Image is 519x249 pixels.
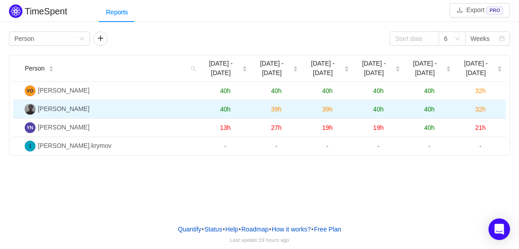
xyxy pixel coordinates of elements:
[424,106,435,113] span: 40h
[99,2,135,22] div: Reports
[79,36,84,42] i: icon: down
[475,124,485,131] span: 21h
[269,226,271,233] span: •
[424,87,435,94] span: 40h
[471,32,490,45] div: Weeks
[271,124,281,131] span: 27h
[326,142,329,150] span: -
[177,222,202,236] a: Quantify
[475,87,485,94] span: 32h
[25,141,35,151] img: I
[230,237,289,243] span: Last update:
[25,122,35,133] img: YN
[220,106,230,113] span: 40h
[395,65,400,71] div: Sort
[224,142,226,150] span: -
[9,4,22,18] img: Quantify logo
[241,222,269,236] a: Roadmap
[25,64,44,73] span: Person
[344,65,349,71] div: Sort
[242,65,247,67] i: icon: caret-up
[202,226,204,233] span: •
[475,106,485,113] span: 32h
[220,87,230,94] span: 40h
[225,222,239,236] a: Help
[344,68,349,71] i: icon: caret-down
[395,65,400,67] i: icon: caret-up
[390,31,439,46] input: Start date
[449,3,510,18] button: icon: downloadExportPRO
[488,218,510,240] div: Open Intercom Messenger
[356,59,391,78] span: [DATE] - [DATE]
[242,68,247,71] i: icon: caret-down
[293,65,298,67] i: icon: caret-up
[275,142,277,150] span: -
[203,59,238,78] span: [DATE] - [DATE]
[322,87,332,94] span: 40h
[293,65,298,71] div: Sort
[311,226,313,233] span: •
[444,32,448,45] div: 6
[446,65,451,67] i: icon: caret-up
[408,59,443,78] span: [DATE] - [DATE]
[305,59,340,78] span: [DATE] - [DATE]
[428,142,431,150] span: -
[204,222,223,236] a: Status
[25,85,35,96] img: VO
[458,59,493,78] span: [DATE] - [DATE]
[497,65,502,71] div: Sort
[48,65,53,67] i: icon: caret-up
[271,106,281,113] span: 39h
[38,105,89,112] span: [PERSON_NAME]
[25,6,67,16] h2: TimeSpent
[424,124,435,131] span: 40h
[242,65,247,71] div: Sort
[373,124,383,131] span: 19h
[239,226,241,233] span: •
[38,142,111,149] span: [PERSON_NAME].krymov
[48,68,53,71] i: icon: caret-down
[38,87,89,94] span: [PERSON_NAME]
[322,106,332,113] span: 39h
[395,68,400,71] i: icon: caret-down
[344,65,349,67] i: icon: caret-up
[48,65,54,71] div: Sort
[255,59,290,78] span: [DATE] - [DATE]
[446,68,451,71] i: icon: caret-down
[322,124,332,131] span: 19h
[293,68,298,71] i: icon: caret-down
[446,65,451,71] div: Sort
[373,87,383,94] span: 40h
[93,31,108,46] button: icon: plus
[377,142,379,150] span: -
[220,124,230,131] span: 13h
[499,36,505,42] i: icon: calendar
[455,36,460,42] i: icon: down
[479,142,482,150] span: -
[373,106,383,113] span: 40h
[14,32,34,45] div: Person
[313,222,342,236] button: Free Plan
[497,68,502,71] i: icon: caret-down
[271,87,281,94] span: 40h
[271,222,311,236] button: How it works?
[259,237,289,243] span: 19 hours ago
[38,124,89,131] span: [PERSON_NAME]
[25,104,35,115] img: СТ
[187,55,200,81] i: icon: search
[497,65,502,67] i: icon: caret-up
[223,226,225,233] span: •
